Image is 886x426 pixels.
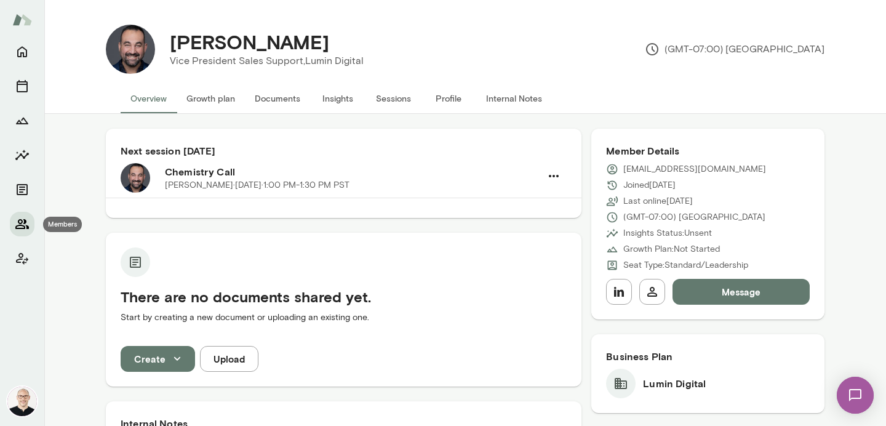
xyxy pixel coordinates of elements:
h6: Member Details [606,143,810,158]
p: (GMT-07:00) [GEOGRAPHIC_DATA] [623,211,765,223]
h6: Chemistry Call [165,164,541,179]
p: Vice President Sales Support, Lumin Digital [170,54,364,68]
h6: Lumin Digital [643,376,706,391]
h4: [PERSON_NAME] [170,30,329,54]
button: Overview [121,84,177,113]
img: Mento [12,8,32,31]
button: Internal Notes [476,84,552,113]
p: [PERSON_NAME] · [DATE] · 1:00 PM-1:30 PM PST [165,179,349,191]
button: Insights [10,143,34,167]
p: [EMAIL_ADDRESS][DOMAIN_NAME] [623,163,766,175]
button: Members [10,212,34,236]
button: Sessions [10,74,34,98]
button: Growth plan [177,84,245,113]
p: Start by creating a new document or uploading an existing one. [121,311,567,324]
button: Home [10,39,34,64]
button: Insights [310,84,365,113]
h6: Next session [DATE] [121,143,567,158]
button: Profile [421,84,476,113]
p: Growth Plan: Not Started [623,243,720,255]
h5: There are no documents shared yet. [121,287,567,307]
h6: Business Plan [606,349,810,364]
button: Sessions [365,84,421,113]
p: Last online [DATE] [623,195,693,207]
button: Create [121,346,195,372]
button: Message [672,279,810,305]
p: Joined [DATE] [623,179,676,191]
img: Michael Wilson [7,387,37,416]
p: Insights Status: Unsent [623,227,712,239]
div: Members [43,217,82,232]
p: (GMT-07:00) [GEOGRAPHIC_DATA] [645,42,824,57]
p: Seat Type: Standard/Leadership [623,259,748,271]
button: Growth Plan [10,108,34,133]
button: Client app [10,246,34,271]
img: Atif Sabawi [106,25,155,74]
button: Documents [10,177,34,202]
button: Upload [200,346,258,372]
button: Documents [245,84,310,113]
